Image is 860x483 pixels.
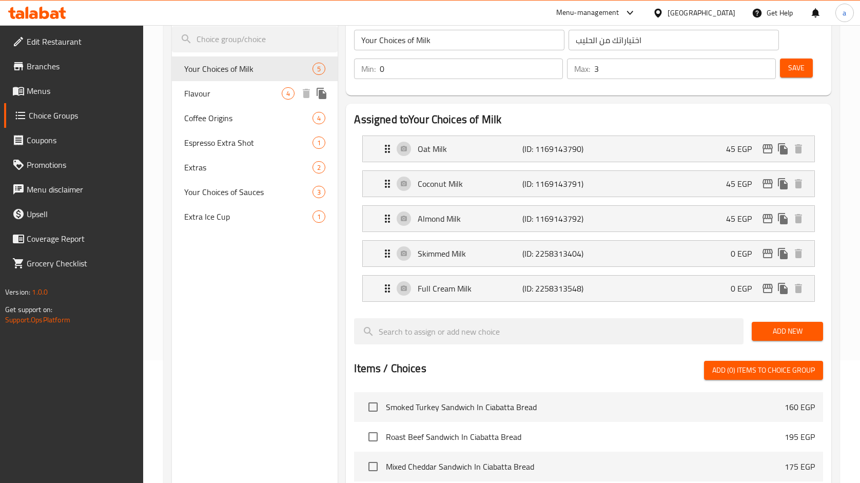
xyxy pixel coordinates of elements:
[363,276,814,301] div: Expand
[4,152,144,177] a: Promotions
[386,401,784,413] span: Smoked Turkey Sandwich In Ciabatta Bread
[282,87,295,100] div: Choices
[4,128,144,152] a: Coupons
[780,59,813,78] button: Save
[184,112,312,124] span: Coffee Origins
[27,257,135,269] span: Grocery Checklist
[760,141,775,157] button: edit
[312,63,325,75] div: Choices
[791,141,806,157] button: delete
[775,176,791,191] button: duplicate
[312,161,325,173] div: Choices
[312,137,325,149] div: Choices
[27,208,135,220] span: Upsell
[775,211,791,226] button: duplicate
[4,226,144,251] a: Coverage Report
[354,131,823,166] li: Expand
[556,7,619,19] div: Menu-management
[522,178,592,190] p: (ID: 1169143791)
[386,431,784,443] span: Roast Beef Sandwich In Ciabatta Bread
[760,281,775,296] button: edit
[313,113,325,123] span: 4
[418,282,522,295] p: Full Cream Milk
[184,210,312,223] span: Extra Ice Cup
[362,396,384,418] span: Select choice
[354,112,823,127] h2: Assigned to Your Choices of Milk
[32,285,48,299] span: 1.0.0
[785,431,815,443] p: 195 EGP
[27,60,135,72] span: Branches
[312,112,325,124] div: Choices
[172,26,338,52] input: search
[843,7,846,18] span: a
[282,89,294,99] span: 4
[313,138,325,148] span: 1
[312,186,325,198] div: Choices
[731,247,760,260] p: 0 EGP
[4,177,144,202] a: Menu disclaimer
[775,246,791,261] button: duplicate
[791,211,806,226] button: delete
[418,247,522,260] p: Skimmed Milk
[4,54,144,79] a: Branches
[760,176,775,191] button: edit
[4,202,144,226] a: Upsell
[172,56,338,81] div: Your Choices of Milk5
[313,64,325,74] span: 5
[313,163,325,172] span: 2
[172,155,338,180] div: Extras2
[785,460,815,473] p: 175 EGP
[27,134,135,146] span: Coupons
[314,86,329,101] button: duplicate
[522,143,592,155] p: (ID: 1169143790)
[172,106,338,130] div: Coffee Origins4
[362,456,384,477] span: Select choice
[172,81,338,106] div: Flavour4deleteduplicate
[418,178,522,190] p: Coconut Milk
[418,143,522,155] p: Oat Milk
[363,206,814,231] div: Expand
[668,7,735,18] div: [GEOGRAPHIC_DATA]
[522,282,592,295] p: (ID: 2258313548)
[27,85,135,97] span: Menus
[731,282,760,295] p: 0 EGP
[726,178,760,190] p: 45 EGP
[354,166,823,201] li: Expand
[712,364,815,377] span: Add (0) items to choice group
[313,187,325,197] span: 3
[363,136,814,162] div: Expand
[184,63,312,75] span: Your Choices of Milk
[172,204,338,229] div: Extra Ice Cup1
[354,361,426,376] h2: Items / Choices
[363,171,814,197] div: Expand
[184,186,312,198] span: Your Choices of Sauces
[313,212,325,222] span: 1
[791,176,806,191] button: delete
[775,281,791,296] button: duplicate
[522,212,592,225] p: (ID: 1169143792)
[726,143,760,155] p: 45 EGP
[172,180,338,204] div: Your Choices of Sauces3
[299,86,314,101] button: delete
[184,87,282,100] span: Flavour
[418,212,522,225] p: Almond Milk
[4,251,144,276] a: Grocery Checklist
[363,241,814,266] div: Expand
[386,460,784,473] span: Mixed Cheddar Sandwich In Ciabatta Bread
[5,313,70,326] a: Support.OpsPlatform
[522,247,592,260] p: (ID: 2258313404)
[788,62,805,74] span: Save
[354,236,823,271] li: Expand
[27,159,135,171] span: Promotions
[791,246,806,261] button: delete
[5,303,52,316] span: Get support on:
[354,318,744,344] input: search
[760,246,775,261] button: edit
[184,137,312,149] span: Espresso Extra Shot
[27,35,135,48] span: Edit Restaurant
[775,141,791,157] button: duplicate
[791,281,806,296] button: delete
[574,63,590,75] p: Max:
[354,271,823,306] li: Expand
[760,325,815,338] span: Add New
